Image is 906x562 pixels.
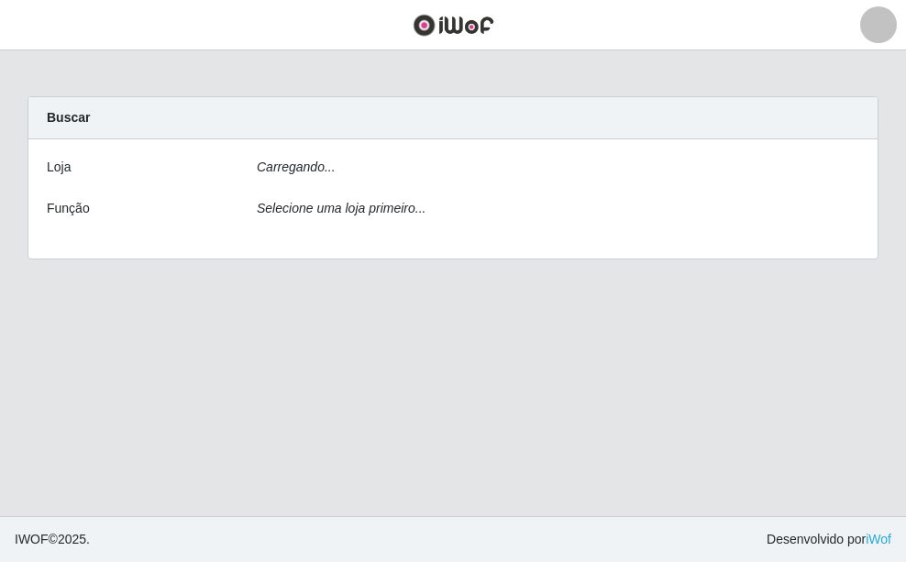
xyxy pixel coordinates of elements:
[47,158,71,177] label: Loja
[15,532,49,546] span: IWOF
[15,530,90,549] span: © 2025 .
[257,160,336,174] i: Carregando...
[47,199,90,218] label: Função
[47,110,90,125] strong: Buscar
[767,530,891,549] span: Desenvolvido por
[866,532,891,546] a: iWof
[413,14,494,37] img: CoreUI Logo
[257,201,425,215] i: Selecione uma loja primeiro...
